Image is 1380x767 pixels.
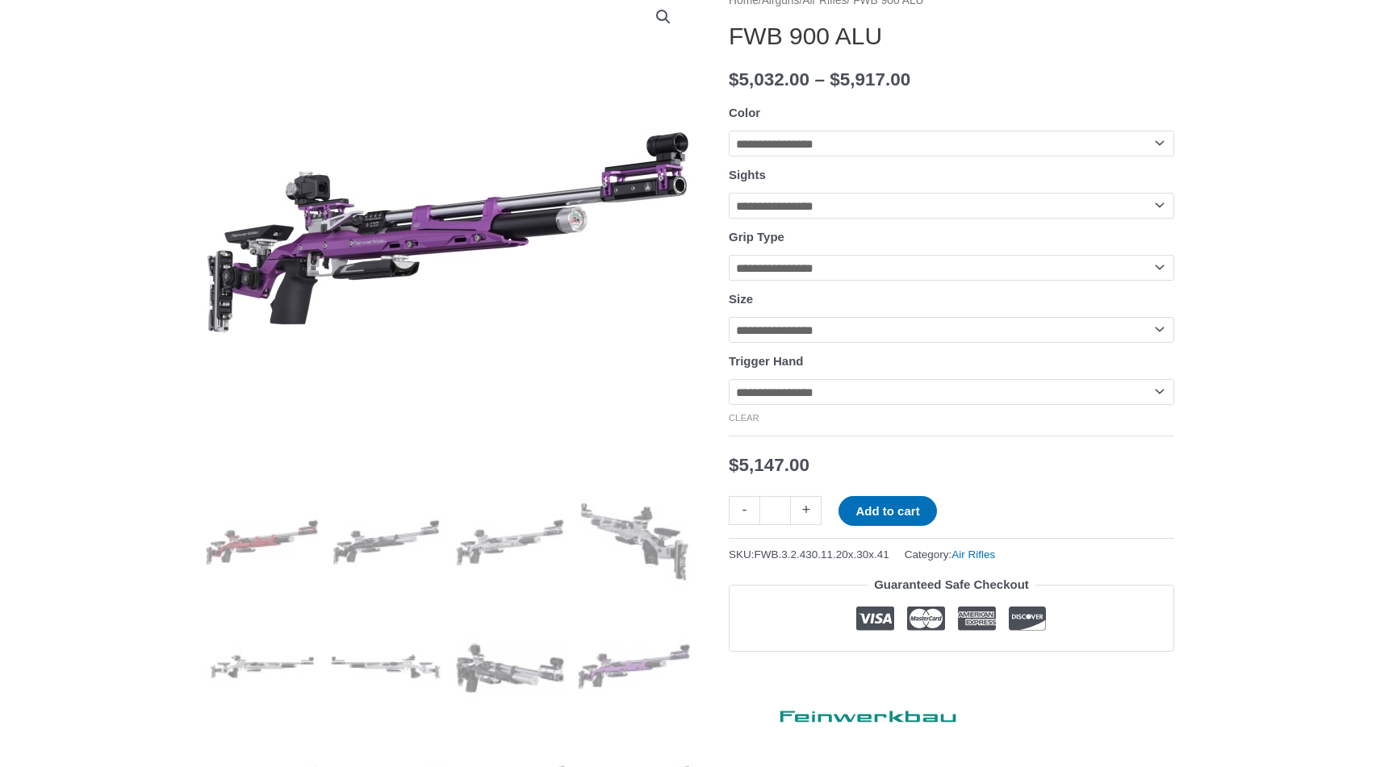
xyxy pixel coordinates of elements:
a: Clear options [729,413,759,423]
label: Grip Type [729,230,784,244]
img: FWB 900 ALU [578,486,690,598]
img: FWB 900 ALU - Image 3 [454,486,567,598]
h1: FWB 900 ALU [729,22,1174,51]
a: View full-screen image gallery [649,2,678,31]
span: FWB.3.2.430.11.20x.30x.41 [755,548,889,561]
bdi: 5,917.00 [830,69,910,90]
a: Air Rifles [951,548,995,561]
span: $ [729,69,739,90]
label: Sights [729,168,766,181]
a: + [791,496,822,524]
label: Size [729,292,753,306]
img: FWB 900 ALU - Image 5 [206,611,318,723]
a: Feinwerkbau [729,695,971,730]
img: FWB 900 ALU - Image 8 [578,611,690,723]
span: Category: [905,544,996,565]
span: SKU: [729,544,889,565]
input: Product quantity [759,496,791,524]
img: FWB 900 ALU [206,486,318,598]
img: FWB 900 ALU - Image 6 [330,611,442,723]
a: - [729,496,759,524]
label: Trigger Hand [729,354,804,368]
button: Add to cart [838,496,936,526]
img: FWB 900 ALU [454,611,567,723]
img: FWB 900 ALU [330,486,442,598]
label: Color [729,106,760,119]
legend: Guaranteed Safe Checkout [868,573,1035,596]
span: – [814,69,825,90]
iframe: Customer reviews powered by Trustpilot [729,664,1174,683]
span: $ [729,455,739,475]
bdi: 5,147.00 [729,455,809,475]
span: $ [830,69,840,90]
bdi: 5,032.00 [729,69,809,90]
